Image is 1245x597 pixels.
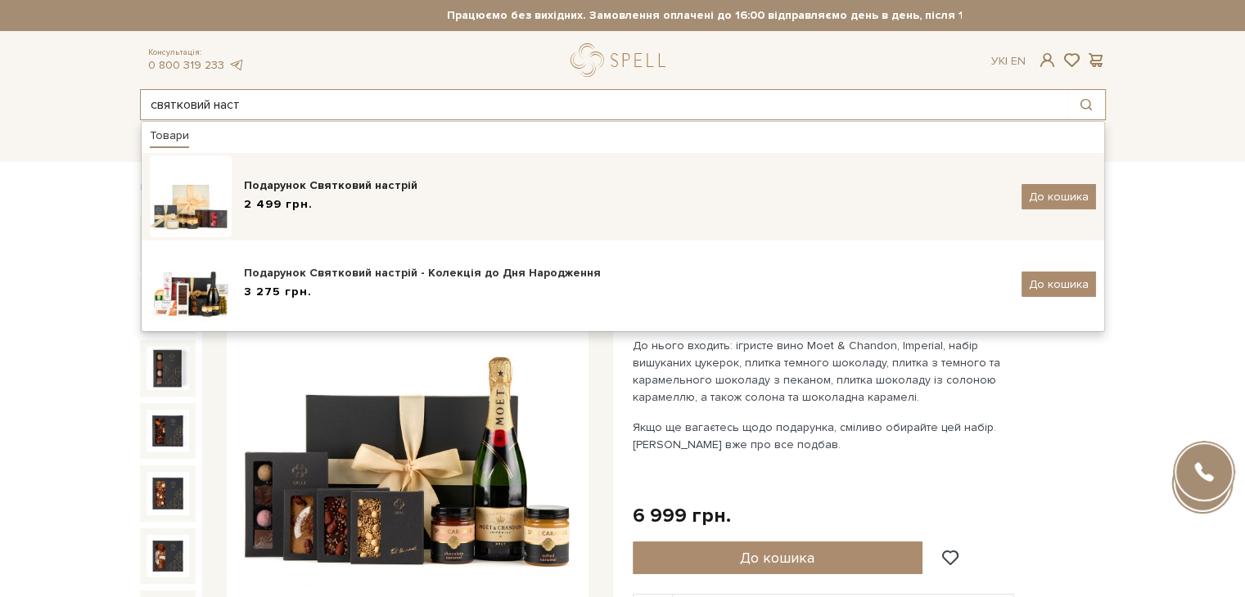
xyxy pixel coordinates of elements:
img: Подарунок Солодка фантазія [147,472,189,514]
div: Подарунок Святковий настрій - Колекція до Дня Народження [244,265,1009,281]
a: telegram [228,58,245,72]
span: Каталог [140,128,202,154]
p: До нього входить: ігристе вино Moet & Chandon, Imperial, набір вишуканих цукерок, плитка темного ... [633,337,1017,406]
div: Товари [150,128,189,148]
span: 2 499 грн. [244,197,313,211]
a: Подарунок Святковий настрій2 499 грн. До кошика [142,153,1104,240]
button: Пошук товару у каталозі [1067,90,1105,119]
button: До кошика [1022,272,1096,297]
a: Головна [140,182,181,194]
span: | [1005,54,1008,68]
span: 3 275 грн. [244,285,312,298]
a: logo [571,43,673,77]
img: katalog_nabory_new9585-100x100.jpg [150,155,232,237]
button: До кошика [1022,184,1096,209]
img: Подарунок Солодка фантазія [147,347,189,389]
a: 0 800 319 233 [148,58,224,72]
img: Подарунок Солодка фантазія [147,410,189,452]
span: До кошика [1029,190,1089,204]
span: Консультація: [148,47,245,58]
div: Подарунок Святковий настрій [244,177,1009,194]
img: svjatkovijnastrij-100x100.jpeg [150,243,232,325]
button: До кошика [633,541,923,574]
div: 6 999 грн. [633,503,731,528]
img: Подарунок Солодка фантазія [147,535,189,577]
span: До кошика [1029,277,1089,291]
a: En [1011,54,1026,68]
a: Подарунок Святковий настрій - Колекція до Дня Народження3 275 грн. До кошика [142,240,1104,327]
div: Ук [991,54,1026,69]
input: Пошук товару у каталозі [141,90,1067,119]
span: До кошика [740,549,814,567]
p: Якщо ще вагаєтесь щодо подарунка, сміливо обирайте цей набір. [PERSON_NAME] вже про все подбав. [633,419,1017,453]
